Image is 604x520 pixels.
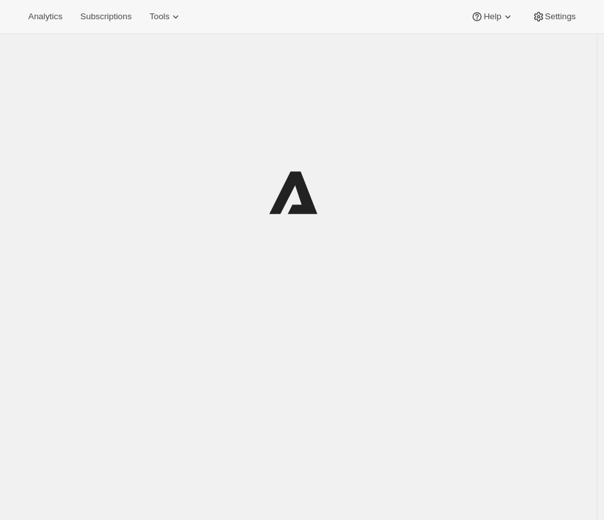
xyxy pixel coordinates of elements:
[142,8,190,26] button: Tools
[463,8,521,26] button: Help
[72,8,139,26] button: Subscriptions
[545,12,576,22] span: Settings
[28,12,62,22] span: Analytics
[80,12,131,22] span: Subscriptions
[21,8,70,26] button: Analytics
[149,12,169,22] span: Tools
[483,12,501,22] span: Help
[524,8,583,26] button: Settings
